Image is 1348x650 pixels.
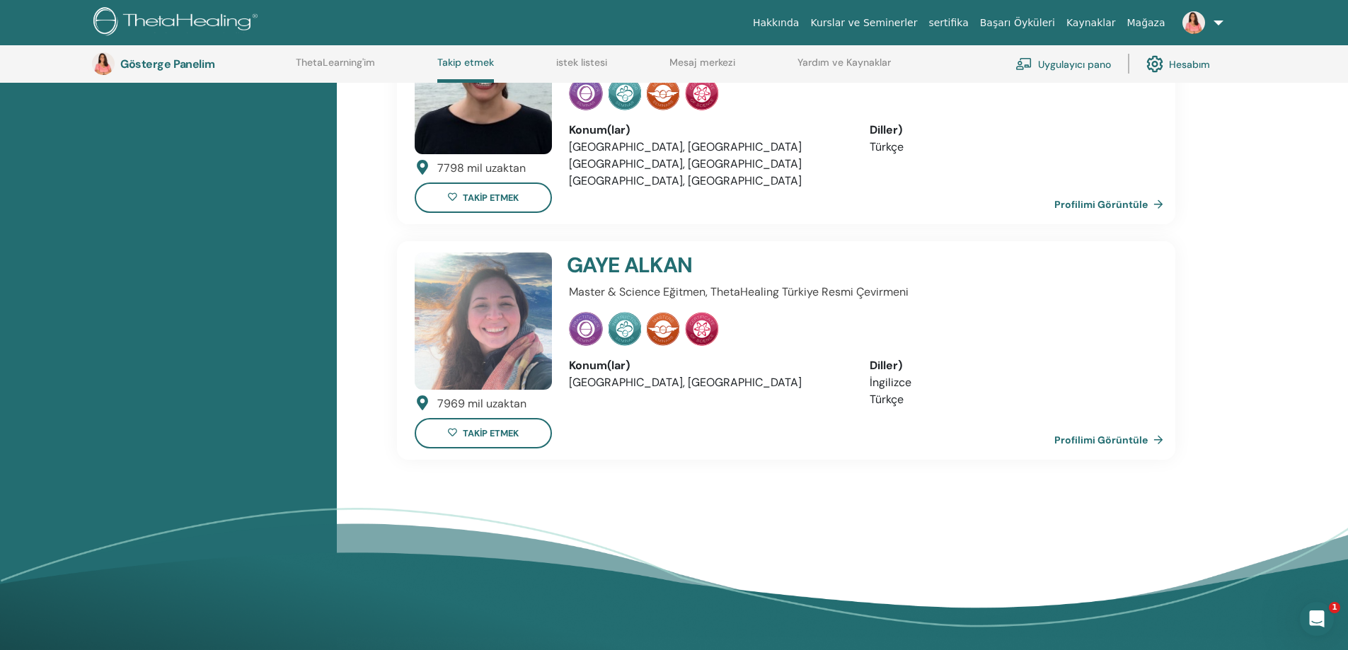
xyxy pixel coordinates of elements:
a: Yardım ve Kaynaklar [797,57,891,79]
font: Mesaj merkezi [669,56,735,69]
font: Diller) [870,122,902,137]
font: Gösterge Panelim [120,57,214,71]
font: Master & Science Eğitmen, ThetaHealing Türkiye Resmi Çevirmeni [569,284,909,299]
a: Mesaj merkezi [669,57,735,79]
button: takip etmek [415,418,552,448]
font: Kurslar ve Seminerler [810,17,917,28]
font: Diller) [870,358,902,373]
font: takip etmek [463,192,519,204]
font: Takip etmek [437,56,494,69]
font: Yardım ve Kaynaklar [797,56,891,69]
font: 1 [1332,603,1337,612]
img: logo.png [93,7,263,39]
a: Takip etmek [437,57,494,83]
img: default.jpg [92,52,115,75]
img: default.jpg [1182,11,1205,34]
a: Profilimi Görüntüle [1054,190,1169,219]
button: takip etmek [415,182,552,213]
img: cog.svg [1146,52,1163,76]
a: Hakkında [747,10,805,36]
font: GAYE [567,251,620,279]
font: [GEOGRAPHIC_DATA], [GEOGRAPHIC_DATA] [569,173,802,188]
font: Kaynaklar [1066,17,1116,28]
a: Hesabım [1146,48,1210,79]
font: Profilimi Görüntüle [1054,199,1148,211]
font: mil uzaktan [467,161,526,175]
font: Türkçe [870,139,904,154]
a: istek listesi [556,57,607,79]
font: takip etmek [463,428,519,440]
font: ALKAN [624,251,693,279]
a: Mağaza [1121,10,1170,36]
a: Kurslar ve Seminerler [805,10,923,36]
font: mil uzaktan [468,396,526,411]
font: Hesabım [1169,58,1210,71]
font: Konum(lar) [569,122,630,137]
a: sertifika [923,10,974,36]
font: Profilimi Görüntüle [1054,434,1148,446]
font: sertifika [928,17,968,28]
font: Konum(lar) [569,358,630,373]
img: default.jpg [415,17,552,154]
font: Mağaza [1127,17,1165,28]
font: Türkçe [870,392,904,407]
img: default.jpg [415,253,552,390]
font: Başarı Öyküleri [980,17,1055,28]
font: ThetaLearning'im [296,56,375,69]
font: [GEOGRAPHIC_DATA], [GEOGRAPHIC_DATA] [569,375,802,390]
font: 7969 [437,396,465,411]
img: chalkboard-teacher.svg [1015,57,1032,70]
a: Uygulayıcı pano [1015,48,1111,79]
font: Hakkında [753,17,800,28]
font: İngilizce [870,375,911,390]
a: Profilimi Görüntüle [1054,426,1169,454]
a: Kaynaklar [1061,10,1122,36]
font: Uygulayıcı pano [1038,58,1111,71]
iframe: Intercom canlı sohbet [1300,602,1334,636]
a: Başarı Öyküleri [974,10,1061,36]
font: [GEOGRAPHIC_DATA], [GEOGRAPHIC_DATA] [569,156,802,171]
font: [GEOGRAPHIC_DATA], [GEOGRAPHIC_DATA] [569,139,802,154]
font: 7798 [437,161,464,175]
a: ThetaLearning'im [296,57,375,79]
font: istek listesi [556,56,607,69]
